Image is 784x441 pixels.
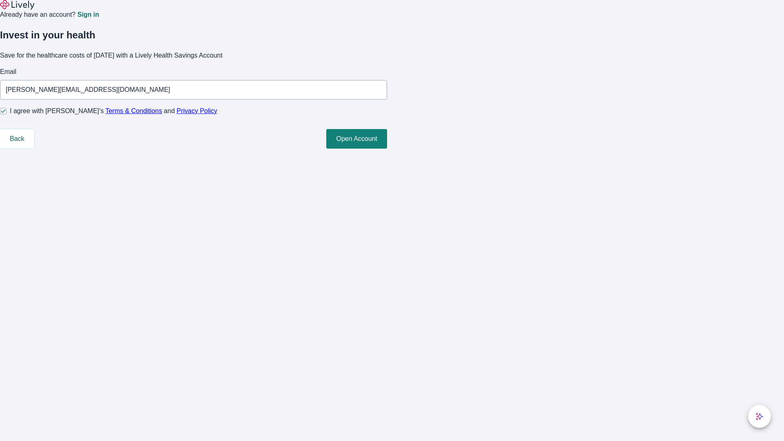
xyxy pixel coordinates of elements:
a: Sign in [77,11,99,18]
button: chat [748,405,771,428]
span: I agree with [PERSON_NAME]’s and [10,106,217,116]
svg: Lively AI Assistant [755,412,764,421]
button: Open Account [326,129,387,149]
a: Privacy Policy [177,107,218,114]
a: Terms & Conditions [105,107,162,114]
